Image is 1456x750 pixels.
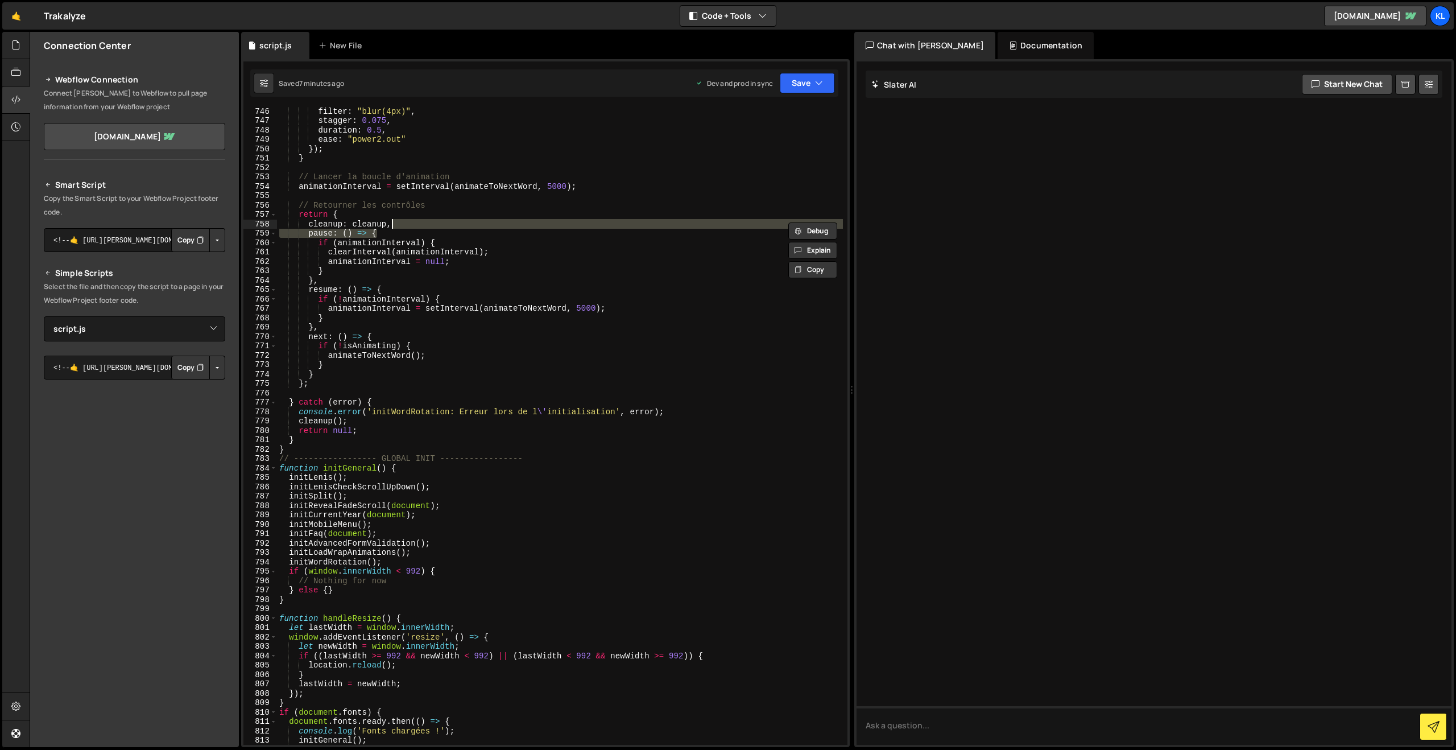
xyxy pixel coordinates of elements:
[44,192,225,219] p: Copy the Smart Script to your Webflow Project footer code.
[243,191,277,201] div: 755
[680,6,776,26] button: Code + Tools
[44,356,225,380] textarea: <!--🤙 [URL][PERSON_NAME][DOMAIN_NAME]> <script>document.addEventListener("DOMContentLoaded", func...
[243,210,277,220] div: 757
[243,679,277,689] div: 807
[44,73,225,86] h2: Webflow Connection
[243,558,277,567] div: 794
[2,2,30,30] a: 🤙
[44,228,225,252] textarea: <!--🤙 [URL][PERSON_NAME][DOMAIN_NAME]> <script>document.addEventListener("DOMContentLoaded", func...
[243,642,277,652] div: 803
[243,595,277,605] div: 798
[171,356,225,380] div: Button group with nested dropdown
[243,473,277,483] div: 785
[243,529,277,539] div: 791
[243,163,277,173] div: 752
[243,736,277,745] div: 813
[44,508,226,611] iframe: YouTube video player
[171,228,210,252] button: Copy
[243,520,277,530] div: 790
[854,32,995,59] div: Chat with [PERSON_NAME]
[243,276,277,286] div: 764
[243,379,277,389] div: 775
[243,360,277,370] div: 773
[243,661,277,670] div: 805
[243,576,277,586] div: 796
[243,501,277,511] div: 788
[696,79,773,88] div: Dev and prod in sync
[243,126,277,135] div: 748
[243,398,277,407] div: 777
[243,145,277,154] div: 750
[243,220,277,229] div: 758
[243,652,277,661] div: 804
[243,670,277,680] div: 806
[318,40,366,51] div: New File
[1302,74,1392,94] button: Start new chat
[243,229,277,238] div: 759
[243,248,277,257] div: 761
[243,314,277,323] div: 768
[243,464,277,473] div: 784
[243,586,277,595] div: 797
[243,708,277,718] div: 810
[243,407,277,417] div: 778
[44,39,131,52] h2: Connection Center
[259,40,292,51] div: script.js
[171,356,210,380] button: Copy
[243,304,277,314] div: 767
[44,280,225,307] p: Select the file and then copy the script to a page in your Webflow Project footer code.
[171,228,225,252] div: Button group with nested dropdown
[243,717,277,727] div: 811
[243,201,277,211] div: 756
[243,154,277,163] div: 751
[243,238,277,248] div: 760
[44,123,225,150] a: [DOMAIN_NAME]
[243,135,277,145] div: 749
[243,257,277,267] div: 762
[243,332,277,342] div: 770
[243,435,277,445] div: 781
[243,323,277,332] div: 769
[243,295,277,304] div: 766
[243,351,277,361] div: 772
[998,32,1094,59] div: Documentation
[243,614,277,624] div: 800
[243,604,277,614] div: 799
[243,539,277,549] div: 792
[243,370,277,380] div: 774
[243,107,277,117] div: 746
[243,266,277,276] div: 763
[44,398,226,501] iframe: YouTube video player
[44,266,225,280] h2: Simple Scripts
[243,492,277,501] div: 787
[243,341,277,351] div: 771
[243,633,277,642] div: 802
[780,73,835,93] button: Save
[788,242,837,259] button: Explain
[243,426,277,436] div: 780
[279,79,344,88] div: Saved
[243,389,277,398] div: 776
[788,261,837,278] button: Copy
[871,79,917,90] h2: Slater AI
[243,172,277,182] div: 753
[243,445,277,455] div: 782
[1324,6,1426,26] a: [DOMAIN_NAME]
[243,548,277,558] div: 793
[243,116,277,126] div: 747
[243,567,277,576] div: 795
[243,623,277,633] div: 801
[44,86,225,114] p: Connect [PERSON_NAME] to Webflow to pull page information from your Webflow project
[243,417,277,426] div: 779
[243,285,277,295] div: 765
[243,483,277,492] div: 786
[1430,6,1450,26] a: Kl
[788,222,837,240] button: Debug
[243,182,277,192] div: 754
[243,727,277,736] div: 812
[44,178,225,192] h2: Smart Script
[243,698,277,708] div: 809
[243,689,277,699] div: 808
[44,9,86,23] div: Trakalyze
